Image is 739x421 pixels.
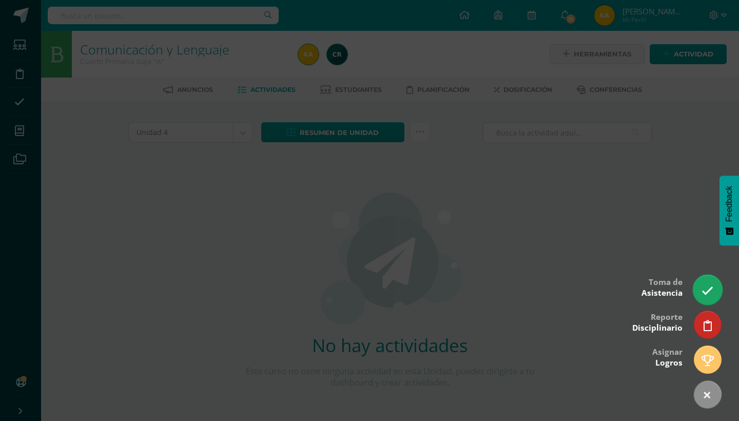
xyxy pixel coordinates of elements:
button: Feedback - Mostrar encuesta [719,176,739,245]
div: Asignar [652,340,683,373]
span: Disciplinario [632,322,683,333]
span: Feedback [725,186,734,222]
span: Asistencia [641,288,683,298]
span: Logros [655,357,683,368]
div: Toma de [641,270,683,303]
div: Reporte [632,305,683,338]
